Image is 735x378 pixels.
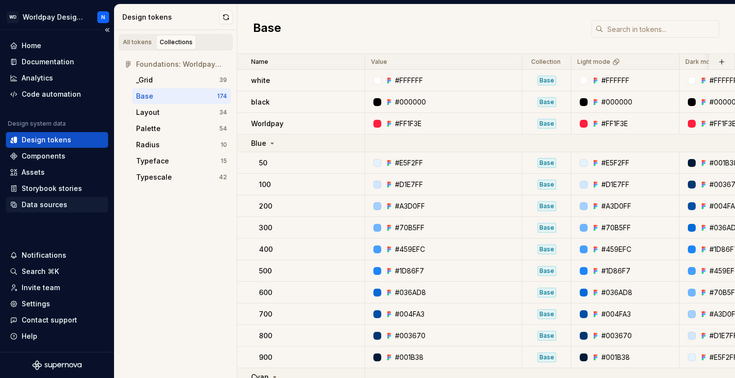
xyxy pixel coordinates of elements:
[22,41,41,51] div: Home
[395,331,425,341] div: #003670
[221,141,227,149] div: 10
[259,331,272,341] p: 800
[132,121,231,136] button: Palette54
[537,180,556,189] div: Base
[219,125,227,133] div: 54
[531,58,561,66] p: Collection
[136,75,153,85] div: _Grid
[395,288,426,297] div: #036AD8
[601,244,631,254] div: #459EFC
[132,88,231,104] button: Base174
[221,157,227,165] div: 15
[259,288,272,297] p: 600
[259,244,273,254] p: 400
[22,89,81,99] div: Code automation
[601,119,628,129] div: #FF1F3E
[136,156,169,166] div: Typeface
[7,11,19,23] div: WD
[32,360,82,370] a: Supernova Logo
[6,181,108,196] a: Storybook stories
[395,266,424,276] div: #1D86F7
[259,352,272,362] p: 900
[6,312,108,328] button: Contact support
[537,244,556,254] div: Base
[6,280,108,296] a: Invite team
[122,12,219,22] div: Design tokens
[259,201,272,211] p: 200
[22,167,45,177] div: Assets
[537,158,556,168] div: Base
[132,169,231,185] button: Typescale42
[395,180,423,189] div: #D1E7FF
[537,352,556,362] div: Base
[22,267,59,276] div: Search ⌘K
[136,140,160,150] div: Radius
[395,223,424,233] div: #70B5FF
[101,13,105,21] div: N
[395,352,424,362] div: #001B38
[136,59,227,69] div: Foundations: Worldpay Design System
[136,124,161,134] div: Palette
[6,247,108,263] button: Notifications
[136,172,172,182] div: Typescale
[6,197,108,213] a: Data sources
[251,138,266,148] p: Blue
[601,309,631,319] div: #004FA3
[6,38,108,54] a: Home
[22,184,82,193] div: Storybook stories
[136,91,153,101] div: Base
[395,76,423,85] div: #FFFFFF
[601,97,632,107] div: #000000
[23,12,85,22] div: Worldpay Design System
[123,38,152,46] div: All tokens
[395,309,424,319] div: #004FA3
[100,23,114,37] button: Collapse sidebar
[160,38,193,46] div: Collections
[537,309,556,319] div: Base
[251,97,270,107] p: black
[22,283,60,293] div: Invite team
[601,266,630,276] div: #1D86F7
[132,72,231,88] button: _Grid39
[601,180,629,189] div: #D1E7FF
[6,70,108,86] a: Analytics
[259,158,267,168] p: 50
[371,58,387,66] p: Value
[6,296,108,312] a: Settings
[537,288,556,297] div: Base
[395,244,425,254] div: #459EFC
[219,76,227,84] div: 39
[537,201,556,211] div: Base
[22,331,37,341] div: Help
[22,135,71,145] div: Design tokens
[219,173,227,181] div: 42
[132,153,231,169] a: Typeface15
[6,54,108,70] a: Documentation
[537,266,556,276] div: Base
[537,119,556,129] div: Base
[601,158,629,168] div: #E5F2FF
[132,137,231,153] button: Radius10
[8,120,66,128] div: Design system data
[577,58,610,66] p: Light mode
[685,58,718,66] p: Dark mode
[6,328,108,344] button: Help
[6,164,108,180] a: Assets
[601,76,629,85] div: #FFFFFF
[395,158,423,168] div: #E5F2FF
[601,223,631,233] div: #70B5FF
[537,223,556,233] div: Base
[22,200,67,210] div: Data sources
[132,105,231,120] button: Layout34
[22,57,74,67] div: Documentation
[6,264,108,279] button: Search ⌘K
[395,201,425,211] div: #A3D0FF
[251,119,283,129] p: Worldpay
[2,6,112,27] button: WDWorldpay Design SystemN
[253,20,281,38] h2: Base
